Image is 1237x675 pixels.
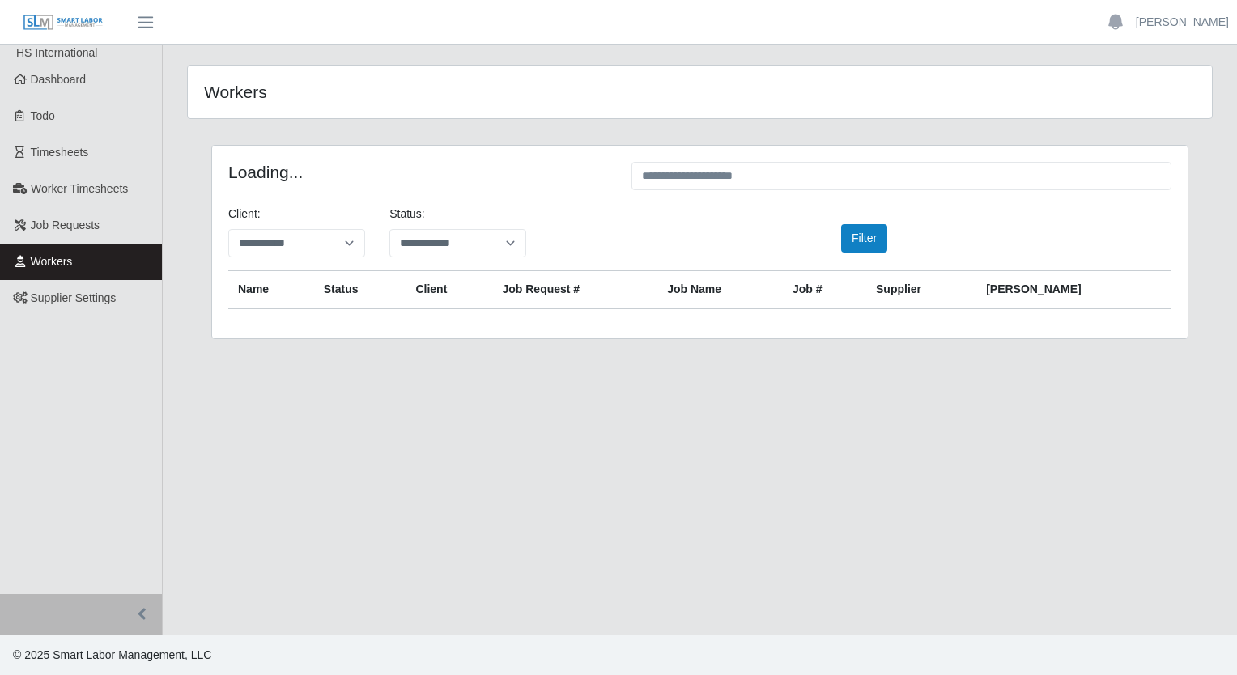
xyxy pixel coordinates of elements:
th: Job Request # [492,271,657,309]
img: SLM Logo [23,14,104,32]
span: Workers [31,255,73,268]
span: Todo [31,109,55,122]
h4: Loading... [228,162,607,182]
th: Job Name [657,271,783,309]
th: Job # [783,271,866,309]
span: Supplier Settings [31,291,117,304]
h4: Workers [204,82,603,102]
span: Timesheets [31,146,89,159]
label: Status: [389,206,425,223]
span: Job Requests [31,219,100,231]
th: Status [314,271,406,309]
th: Name [228,271,314,309]
th: Supplier [866,271,976,309]
span: HS International [16,46,97,59]
a: [PERSON_NAME] [1136,14,1229,31]
th: Client [406,271,492,309]
span: Dashboard [31,73,87,86]
label: Client: [228,206,261,223]
span: Worker Timesheets [31,182,128,195]
button: Filter [841,224,887,253]
th: [PERSON_NAME] [976,271,1171,309]
span: © 2025 Smart Labor Management, LLC [13,648,211,661]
